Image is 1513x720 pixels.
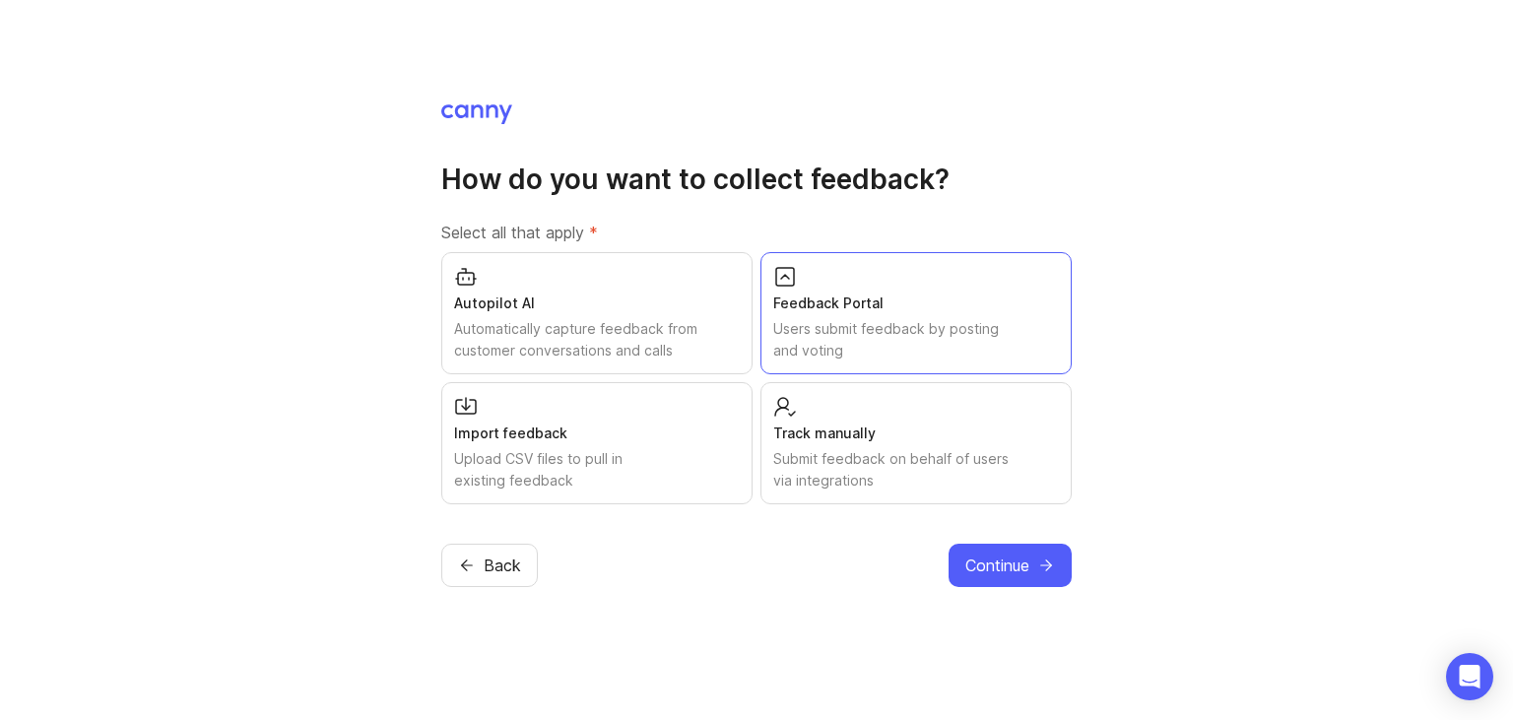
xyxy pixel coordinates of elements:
[441,544,538,587] button: Back
[454,423,740,444] div: Import feedback
[773,423,1059,444] div: Track manually
[454,293,740,314] div: Autopilot AI
[454,448,740,491] div: Upload CSV files to pull in existing feedback
[773,293,1059,314] div: Feedback Portal
[441,162,1072,197] h1: How do you want to collect feedback?
[1446,653,1493,700] div: Open Intercom Messenger
[773,318,1059,361] div: Users submit feedback by posting and voting
[441,104,512,124] img: Canny Home
[484,554,521,577] span: Back
[441,221,1072,244] label: Select all that apply
[949,544,1072,587] button: Continue
[760,252,1072,374] button: Feedback PortalUsers submit feedback by posting and voting
[441,382,753,504] button: Import feedbackUpload CSV files to pull in existing feedback
[760,382,1072,504] button: Track manuallySubmit feedback on behalf of users via integrations
[441,252,753,374] button: Autopilot AIAutomatically capture feedback from customer conversations and calls
[454,318,740,361] div: Automatically capture feedback from customer conversations and calls
[773,448,1059,491] div: Submit feedback on behalf of users via integrations
[965,554,1029,577] span: Continue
